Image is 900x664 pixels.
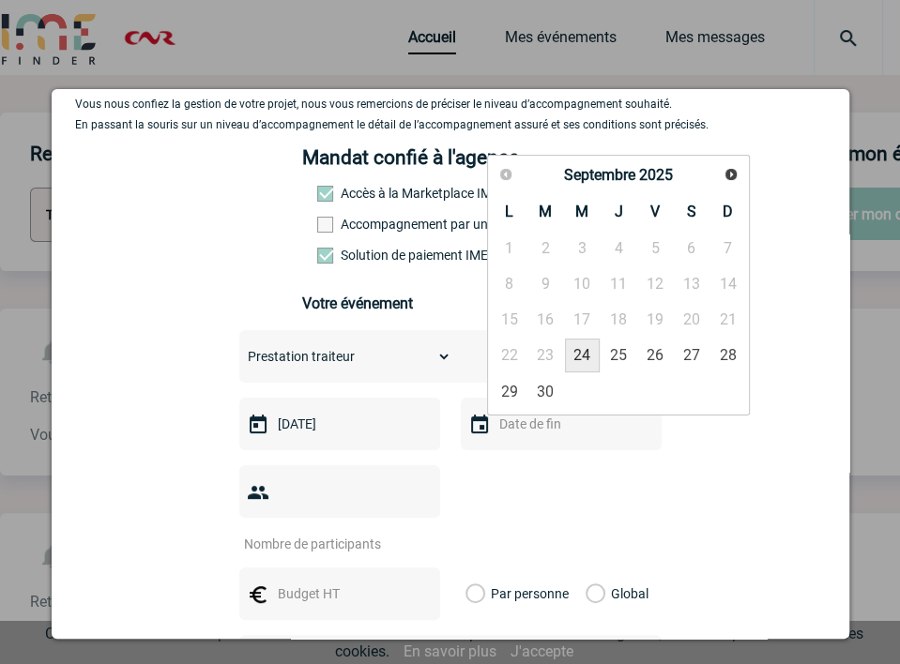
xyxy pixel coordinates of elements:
[317,186,400,201] label: Accès à la Marketplace IME
[639,166,673,184] span: 2025
[75,98,826,111] p: Vous nous confiez la gestion de votre projet, nous vous remercions de préciser le niveau d’accomp...
[575,203,588,220] span: Mercredi
[687,203,696,220] span: Samedi
[615,203,623,220] span: Jeudi
[723,203,733,220] span: Dimanche
[602,339,636,372] a: 25
[317,248,400,263] label: Conformité aux process achat client, Prise en charge de la facturation, Mutualisation de plusieur...
[650,203,660,220] span: Vendredi
[565,339,600,372] a: 24
[564,166,635,184] span: Septembre
[495,412,624,436] input: Date de fin
[465,567,486,620] label: Par personne
[674,339,709,372] a: 27
[539,203,552,220] span: Mardi
[302,146,519,169] h4: Mandat confié à l'agence
[637,339,672,372] a: 26
[505,203,513,220] span: Lundi
[75,118,826,131] p: En passant la souris sur un niveau d’accompagnement le détail de l’accompagnement assuré et ses c...
[710,339,745,372] a: 28
[317,217,400,232] label: Prestation payante
[302,294,598,312] h3: Votre événement
[239,532,416,556] input: Nombre de participants
[273,581,403,606] input: Budget HT
[586,567,598,620] label: Global
[724,167,739,182] span: Suivant
[717,160,744,188] a: Suivant
[273,412,403,436] input: Date de début
[492,374,526,408] a: 29
[528,374,563,408] a: 30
